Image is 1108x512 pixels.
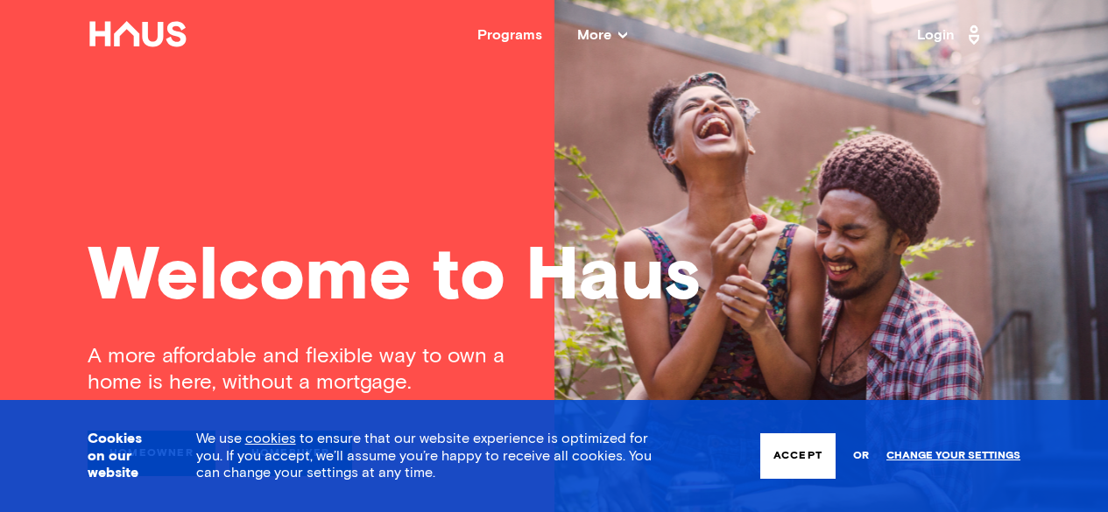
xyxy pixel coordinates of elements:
[917,21,985,49] a: Login
[886,450,1020,462] a: Change your settings
[88,241,1020,315] div: Welcome to Haus
[88,343,554,396] div: A more affordable and flexible way to own a home is here, without a mortgage.
[245,431,296,445] a: cookies
[760,433,836,479] button: Accept
[88,431,152,481] h3: Cookies on our website
[196,431,652,479] span: We use to ensure that our website experience is optimized for you. If you accept, we’ll assume yo...
[477,28,542,42] a: Programs
[577,28,627,42] span: More
[853,441,869,472] span: or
